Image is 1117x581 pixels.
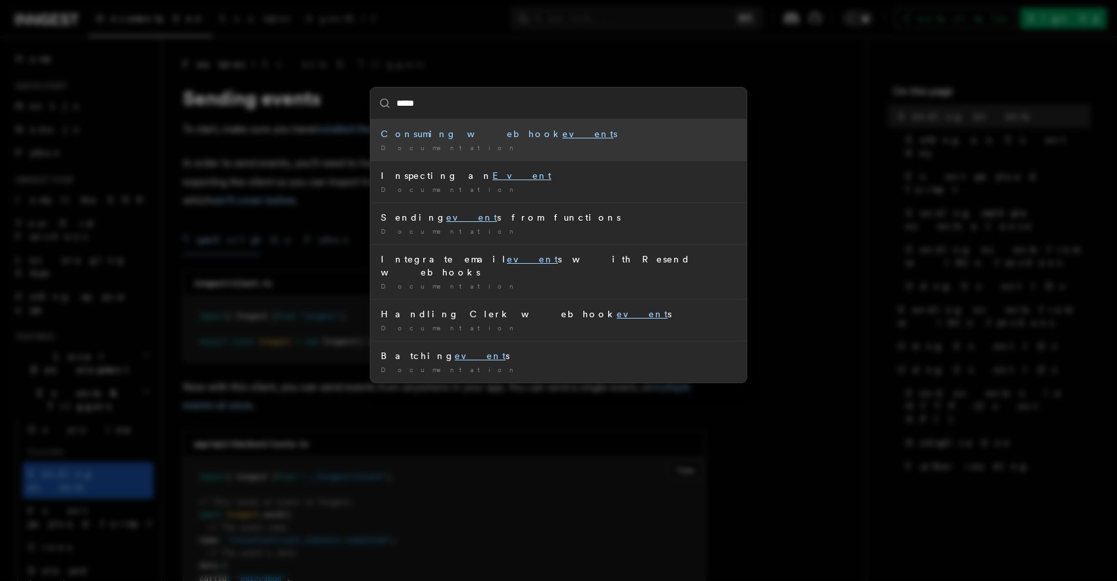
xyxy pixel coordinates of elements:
mark: event [617,309,668,319]
span: Documentation [381,282,519,290]
mark: event [562,129,613,139]
mark: event [455,351,506,361]
mark: Event [493,170,551,181]
mark: event [446,212,497,223]
span: Documentation [381,324,519,332]
div: Consuming webhook s [381,127,736,140]
div: Inspecting an [381,169,736,182]
span: Documentation [381,227,519,235]
span: Documentation [381,144,519,151]
div: Integrate email s with Resend webhooks [381,253,736,279]
span: Documentation [381,185,519,193]
span: Documentation [381,366,519,373]
div: Batching s [381,349,736,362]
div: Sending s from functions [381,211,736,224]
div: Handling Clerk webhook s [381,307,736,321]
mark: event [507,254,558,264]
